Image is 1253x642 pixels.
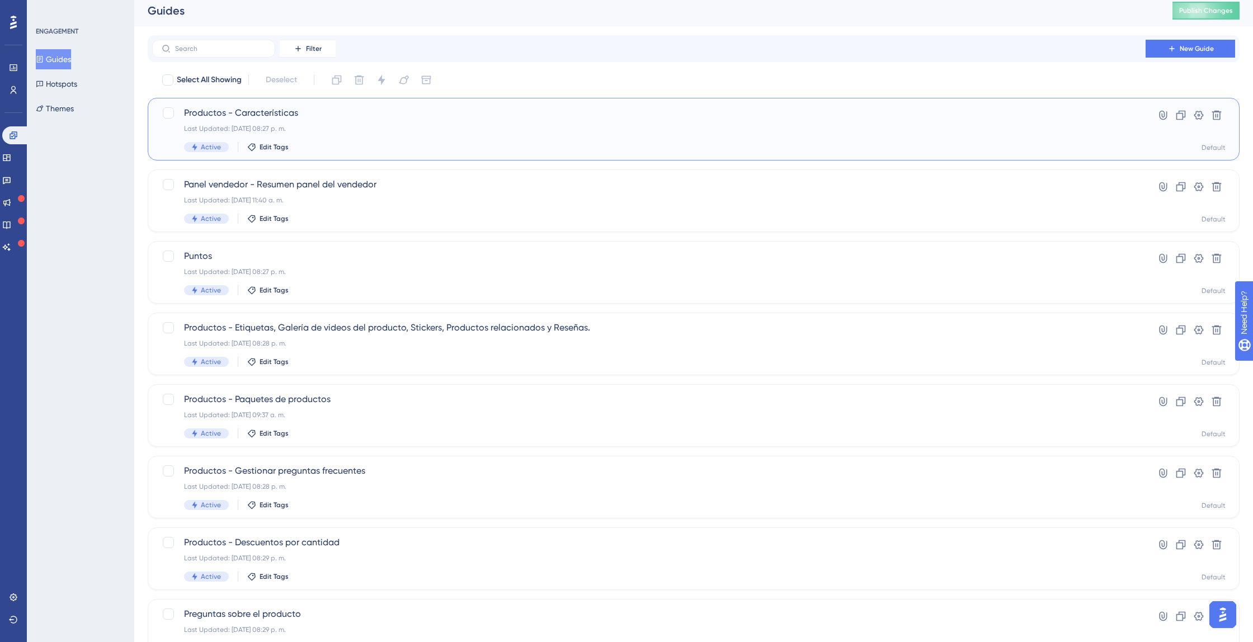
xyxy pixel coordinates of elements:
span: Productos - Descuentos por cantidad [184,536,1114,549]
button: Edit Tags [247,501,289,509]
div: Last Updated: [DATE] 08:27 p. m. [184,267,1114,276]
span: Productos - Gestionar preguntas frecuentes [184,464,1114,478]
button: Edit Tags [247,357,289,366]
button: New Guide [1146,40,1235,58]
span: Puntos [184,249,1114,263]
span: Edit Tags [260,572,289,581]
div: Last Updated: [DATE] 11:40 a. m. [184,196,1114,205]
button: Edit Tags [247,572,289,581]
span: Edit Tags [260,143,289,152]
div: Default [1202,429,1226,438]
span: Preguntas sobre el producto [184,607,1114,621]
div: Default [1202,143,1226,152]
input: Search [175,45,266,53]
button: Edit Tags [247,286,289,295]
button: Edit Tags [247,214,289,223]
span: Panel vendedor - Resumen panel del vendedor [184,178,1114,191]
button: Edit Tags [247,143,289,152]
span: Productos - Etiquetas, Galería de videos del producto, Stickers, Productos relacionados y Reseñas. [184,321,1114,334]
button: Themes [36,98,74,119]
button: Deselect [256,70,307,90]
div: Guides [148,3,1144,18]
div: Last Updated: [DATE] 08:28 p. m. [184,339,1114,348]
div: Default [1202,573,1226,582]
span: Edit Tags [260,357,289,366]
div: Last Updated: [DATE] 09:37 a. m. [184,410,1114,419]
span: Active [201,214,221,223]
button: Filter [280,40,336,58]
span: New Guide [1180,44,1214,53]
span: Filter [306,44,322,53]
span: Active [201,357,221,366]
span: Need Help? [26,3,70,16]
span: Productos - Características [184,106,1114,120]
span: Active [201,286,221,295]
div: Default [1202,358,1226,367]
span: Productos - Paquetes de productos [184,393,1114,406]
span: Active [201,143,221,152]
span: Active [201,429,221,438]
iframe: UserGuiding AI Assistant Launcher [1206,598,1240,631]
span: Edit Tags [260,501,289,509]
span: Edit Tags [260,429,289,438]
div: ENGAGEMENT [36,27,78,36]
button: Guides [36,49,71,69]
div: Last Updated: [DATE] 08:28 p. m. [184,482,1114,491]
span: Publish Changes [1179,6,1233,15]
span: Edit Tags [260,286,289,295]
span: Deselect [266,73,297,87]
button: Hotspots [36,74,77,94]
div: Default [1202,501,1226,510]
span: Edit Tags [260,214,289,223]
span: Active [201,572,221,581]
button: Edit Tags [247,429,289,438]
span: Active [201,501,221,509]
span: Select All Showing [177,73,242,87]
div: Last Updated: [DATE] 08:29 p. m. [184,554,1114,563]
div: Default [1202,215,1226,224]
div: Last Updated: [DATE] 08:27 p. m. [184,124,1114,133]
div: Last Updated: [DATE] 08:29 p. m. [184,625,1114,634]
div: Default [1202,286,1226,295]
button: Publish Changes [1172,2,1240,20]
